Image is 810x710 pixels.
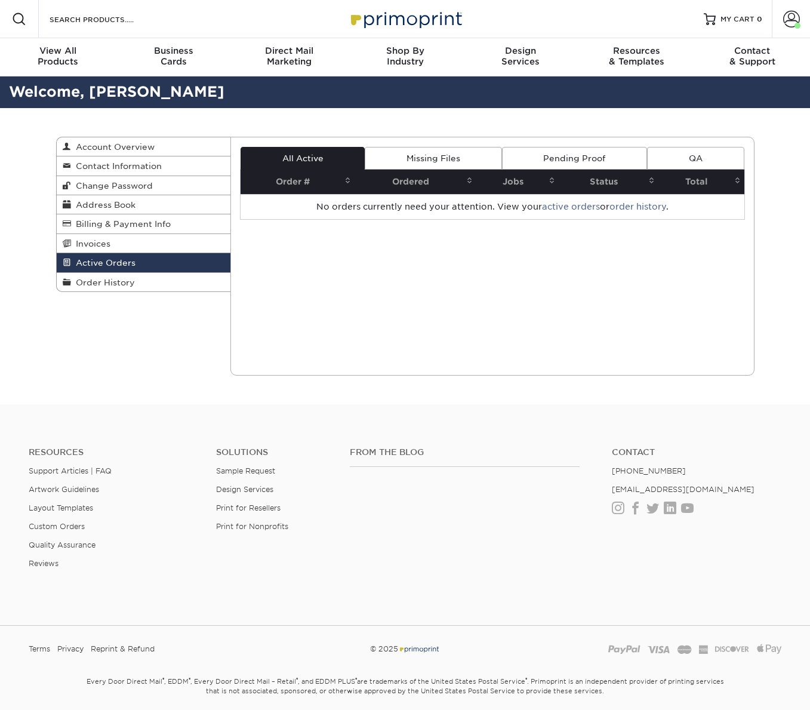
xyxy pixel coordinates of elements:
[29,485,99,494] a: Artwork Guidelines
[71,219,171,229] span: Billing & Payment Info
[241,194,744,219] td: No orders currently need your attention. View your or .
[116,45,232,67] div: Cards
[216,466,275,475] a: Sample Request
[346,6,465,32] img: Primoprint
[355,170,476,194] th: Ordered
[476,170,559,194] th: Jobs
[71,161,162,171] span: Contact Information
[694,45,810,56] span: Contact
[658,170,744,194] th: Total
[57,234,231,253] a: Invoices
[29,466,112,475] a: Support Articles | FAQ
[612,485,754,494] a: [EMAIL_ADDRESS][DOMAIN_NAME]
[57,137,231,156] a: Account Overview
[216,503,281,512] a: Print for Resellers
[296,677,298,683] sup: ®
[71,142,155,152] span: Account Overview
[29,522,85,531] a: Custom Orders
[48,12,165,26] input: SEARCH PRODUCTS.....
[57,253,231,272] a: Active Orders
[647,147,744,170] a: QA
[57,156,231,176] a: Contact Information
[542,202,600,211] a: active orders
[232,45,347,56] span: Direct Mail
[612,447,781,457] a: Contact
[578,45,694,67] div: & Templates
[216,522,288,531] a: Print for Nonprofits
[365,147,501,170] a: Missing Files
[525,677,527,683] sup: ®
[347,45,463,56] span: Shop By
[71,278,135,287] span: Order History
[757,15,762,23] span: 0
[694,45,810,67] div: & Support
[463,45,578,56] span: Design
[232,45,347,67] div: Marketing
[57,273,231,291] a: Order History
[612,466,686,475] a: [PHONE_NUMBER]
[29,559,58,568] a: Reviews
[29,447,198,457] h4: Resources
[116,38,232,76] a: BusinessCards
[350,447,580,457] h4: From the Blog
[216,485,273,494] a: Design Services
[502,147,647,170] a: Pending Proof
[29,640,50,658] a: Terms
[720,14,754,24] span: MY CART
[609,202,666,211] a: order history
[57,195,231,214] a: Address Book
[578,38,694,76] a: Resources& Templates
[57,176,231,195] a: Change Password
[694,38,810,76] a: Contact& Support
[71,258,135,268] span: Active Orders
[347,45,463,67] div: Industry
[578,45,694,56] span: Resources
[241,147,365,170] a: All Active
[276,640,533,658] div: © 2025
[71,181,153,190] span: Change Password
[57,214,231,233] a: Billing & Payment Info
[189,677,190,683] sup: ®
[398,644,440,653] img: Primoprint
[91,640,155,658] a: Reprint & Refund
[71,200,135,210] span: Address Book
[355,677,357,683] sup: ®
[162,677,164,683] sup: ®
[463,38,578,76] a: DesignServices
[29,540,96,549] a: Quality Assurance
[347,38,463,76] a: Shop ByIndustry
[57,640,84,658] a: Privacy
[241,170,355,194] th: Order #
[71,239,110,248] span: Invoices
[216,447,332,457] h4: Solutions
[463,45,578,67] div: Services
[232,38,347,76] a: Direct MailMarketing
[116,45,232,56] span: Business
[559,170,658,194] th: Status
[29,503,93,512] a: Layout Templates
